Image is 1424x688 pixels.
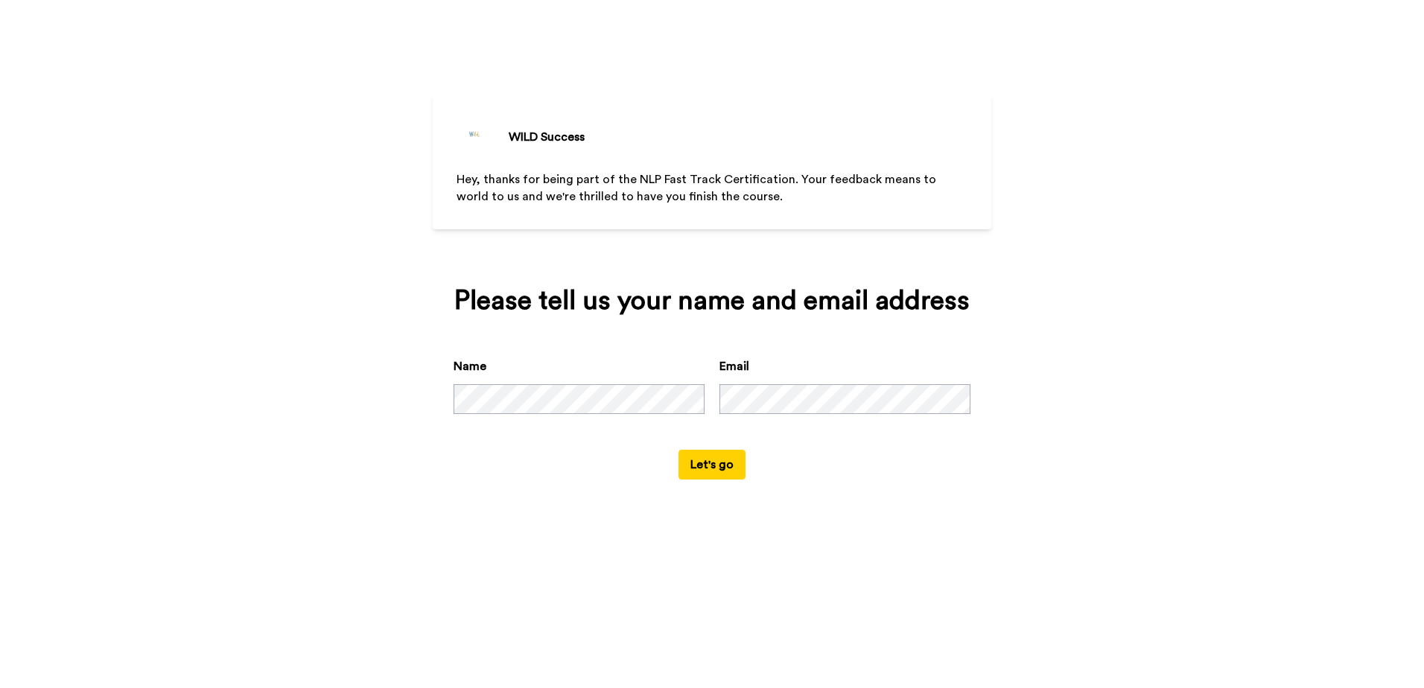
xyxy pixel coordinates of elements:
button: Let's go [678,450,746,480]
div: Please tell us your name and email address [454,286,970,316]
label: Name [454,357,486,375]
div: WILD Success [509,128,585,146]
span: Hey, thanks for being part of the NLP Fast Track Certification. Your feedback means to world to u... [457,173,939,203]
label: Email [719,357,749,375]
